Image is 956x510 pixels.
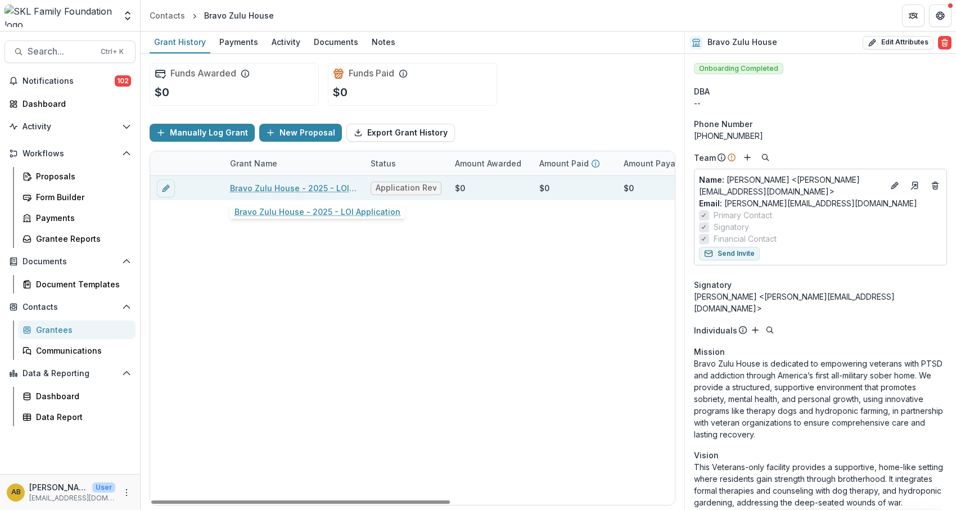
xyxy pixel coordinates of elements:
span: Search... [28,46,94,57]
span: Signatory [714,221,749,233]
div: Payments [36,212,127,224]
a: Grantees [18,321,136,339]
span: Vision [694,449,719,461]
button: Manually Log Grant [150,124,255,142]
button: Send Invite [699,247,760,260]
a: Name: [PERSON_NAME] <[PERSON_NAME][EMAIL_ADDRESS][DOMAIN_NAME]> [699,174,883,197]
button: Edit [888,179,901,192]
span: Contacts [22,303,118,312]
div: Grantees [36,324,127,336]
span: Financial Contact [714,233,777,245]
div: Status [364,157,403,169]
div: Contacts [150,10,185,21]
button: More [120,486,133,499]
span: Name : [699,175,724,184]
button: Export Grant History [346,124,455,142]
div: $0 [539,182,549,194]
a: Documents [309,31,363,53]
div: Amount Awarded [448,151,533,175]
div: -- [694,97,947,109]
span: DBA [694,85,710,97]
a: Notes [367,31,400,53]
span: Workflows [22,149,118,159]
div: Documents [309,34,363,50]
a: Email: [PERSON_NAME][EMAIL_ADDRESS][DOMAIN_NAME] [699,197,917,209]
a: Payments [18,209,136,227]
span: Primary Contact [714,209,772,221]
div: Bravo Zulu House [204,10,274,21]
div: Amount Paid [533,151,617,175]
p: $0 [155,84,169,101]
div: Ctrl + K [98,46,126,58]
p: [EMAIL_ADDRESS][DOMAIN_NAME] [29,493,115,503]
div: Amount Payable [617,151,701,175]
div: $0 [455,182,465,194]
div: Amount Awarded [448,157,528,169]
button: Open Workflows [4,145,136,163]
img: SKL Family Foundation logo [4,4,115,27]
div: Data Report [36,411,127,423]
a: Grant History [150,31,210,53]
p: $0 [333,84,348,101]
button: New Proposal [259,124,342,142]
div: Status [364,151,448,175]
a: Communications [18,341,136,360]
div: Activity [267,34,305,50]
span: Phone Number [694,118,752,130]
div: $0 [624,182,634,194]
a: Dashboard [4,94,136,113]
span: Data & Reporting [22,369,118,378]
button: Open entity switcher [120,4,136,27]
button: Open Activity [4,118,136,136]
div: Document Templates [36,278,127,290]
div: Grant History [150,34,210,50]
button: Open Contacts [4,298,136,316]
button: Search [763,323,777,337]
button: Open Data & Reporting [4,364,136,382]
a: Grantee Reports [18,229,136,248]
div: Payments [215,34,263,50]
button: Edit Attributes [863,36,934,49]
div: Communications [36,345,127,356]
button: Notifications102 [4,72,136,90]
h2: Funds Awarded [170,68,236,79]
button: Search... [4,40,136,63]
button: Open Documents [4,252,136,270]
h2: Bravo Zulu House [707,38,777,47]
button: Add [741,151,754,164]
div: Notes [367,34,400,50]
span: Mission [694,346,725,358]
p: User [92,482,115,493]
span: Email: [699,198,722,208]
div: [PHONE_NUMBER] [694,130,947,142]
p: [PERSON_NAME] [29,481,88,493]
p: This Veterans-only facility provides a supportive, home-like setting where residents gain strengt... [694,461,947,508]
a: Proposals [18,167,136,186]
p: Bravo Zulu House is dedicated to empowering veterans with PTSD and addiction through America’s fi... [694,358,947,440]
span: Signatory [694,279,732,291]
button: Search [759,151,772,164]
div: Grant Name [223,151,364,175]
nav: breadcrumb [145,7,278,24]
a: Contacts [145,7,190,24]
div: Form Builder [36,191,127,203]
button: Partners [902,4,925,27]
div: Amy Hertel Buckley [11,489,21,496]
p: Amount Payable [624,157,688,169]
a: Go to contact [906,177,924,195]
a: Payments [215,31,263,53]
p: [PERSON_NAME] <[PERSON_NAME][EMAIL_ADDRESS][DOMAIN_NAME]> [699,174,883,197]
button: edit [157,179,175,197]
button: Delete [938,36,952,49]
span: 102 [115,75,131,87]
p: Amount Paid [539,157,589,169]
a: Data Report [18,408,136,426]
p: Individuals [694,324,737,336]
a: Bravo Zulu House - 2025 - LOI Application [230,182,357,194]
p: Team [694,152,716,164]
div: Dashboard [36,390,127,402]
a: Activity [267,31,305,53]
